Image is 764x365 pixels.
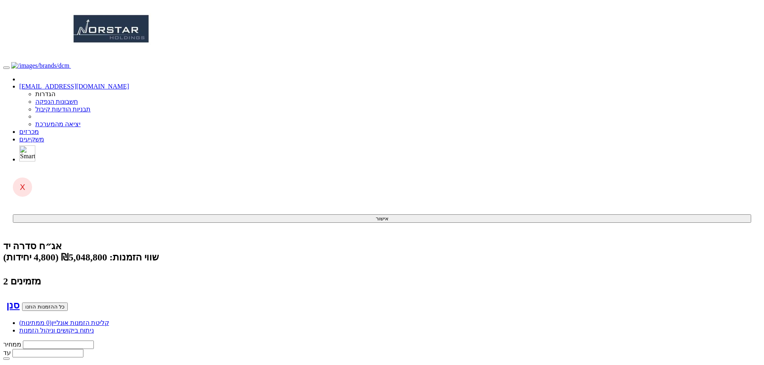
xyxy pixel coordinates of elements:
[19,145,35,161] img: SmartBull Logo
[19,319,109,326] a: קליטת הזמנות אונליין(0 ממתינות)
[11,62,69,69] img: /images/brands/dcm
[19,136,44,143] a: משקיעים
[19,319,52,326] span: (0 ממתינות)
[3,240,761,252] div: נורסטאר החזקות אינק - אג״ח (סדרה יד) - הנפקה לציבור
[13,214,751,223] button: אישור
[19,83,129,90] a: [EMAIL_ADDRESS][DOMAIN_NAME]
[3,252,761,263] div: שווי הזמנות: ₪5,048,800 (4,800 יחידות)
[35,90,761,98] li: הגדרות
[35,121,81,127] a: יציאה מהמערכת
[22,302,68,311] button: כל ההזמנות הוזנו
[19,128,39,135] a: מכרזים
[3,349,11,356] label: עד
[3,341,21,348] label: ממחיר
[35,106,91,113] a: תבניות הודעות קיבול
[19,327,94,334] a: ניתוח ביקושים וניהול הזמנות
[3,276,761,287] h4: 2 מזמינים
[6,300,20,311] a: סנן
[20,182,25,192] span: X
[35,98,78,105] a: חשבונות הנפקה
